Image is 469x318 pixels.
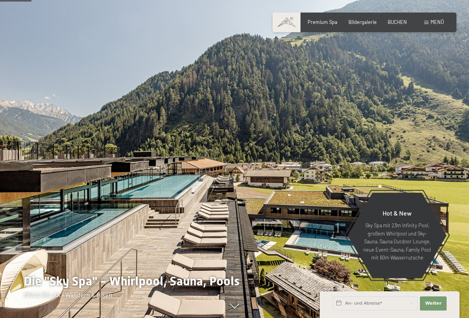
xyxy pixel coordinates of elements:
[348,19,377,25] a: Bildergalerie
[363,221,431,261] p: Sky Spa mit 23m Infinity Pool, großem Whirlpool und Sky-Sauna, Sauna Outdoor Lounge, neue Event-S...
[347,192,447,279] a: Hot & New Sky Spa mit 23m Infinity Pool, großem Whirlpool und Sky-Sauna, Sauna Outdoor Lounge, ne...
[383,209,412,217] span: Hot & New
[320,287,347,291] span: Schnellanfrage
[425,300,442,307] span: Weiter
[420,296,447,311] button: Weiter
[388,19,407,25] a: BUCHEN
[431,19,444,25] span: Menü
[308,19,337,25] a: Premium Spa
